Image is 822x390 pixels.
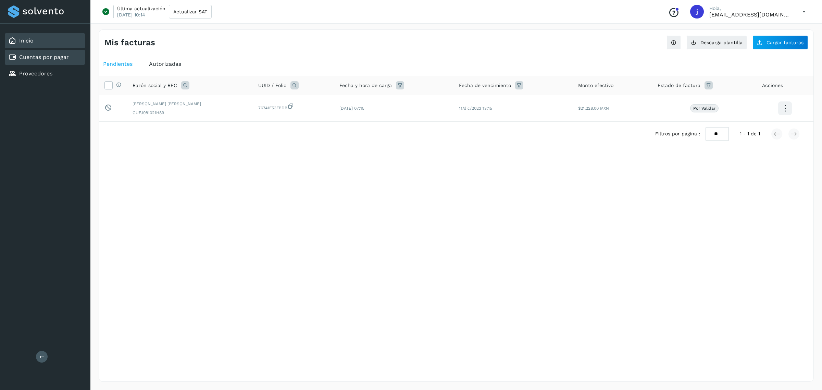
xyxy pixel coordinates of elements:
[5,66,85,81] div: Proveedores
[693,106,715,111] p: Por validar
[19,37,34,44] a: Inicio
[752,35,808,50] button: Cargar facturas
[767,40,804,45] span: Cargar facturas
[5,50,85,65] div: Cuentas por pagar
[149,61,181,67] span: Autorizadas
[658,82,700,89] span: Estado de factura
[117,12,145,18] p: [DATE] 10:14
[339,82,392,89] span: Fecha y hora de carga
[578,106,609,111] span: $21,228.00 MXN
[173,9,207,14] span: Actualizar SAT
[339,106,364,111] span: [DATE] 07:15
[459,106,492,111] span: 11/dic/2023 13:15
[762,82,783,89] span: Acciones
[686,35,747,50] button: Descarga plantilla
[117,5,165,12] p: Última actualización
[5,33,85,48] div: Inicio
[740,130,760,137] span: 1 - 1 de 1
[700,40,743,45] span: Descarga plantilla
[104,38,155,48] h4: Mis facturas
[709,11,792,18] p: jrodriguez@kalapata.co
[133,101,247,107] span: [PERSON_NAME] [PERSON_NAME]
[103,61,133,67] span: Pendientes
[709,5,792,11] p: Hola,
[133,110,247,116] span: GUFJ981021H89
[578,82,613,89] span: Monto efectivo
[258,82,286,89] span: UUID / Folio
[655,130,700,137] span: Filtros por página :
[459,82,511,89] span: Fecha de vencimiento
[258,103,328,111] span: 76741F53FBDB
[19,54,69,60] a: Cuentas por pagar
[19,70,52,77] a: Proveedores
[133,82,177,89] span: Razón social y RFC
[169,5,212,19] button: Actualizar SAT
